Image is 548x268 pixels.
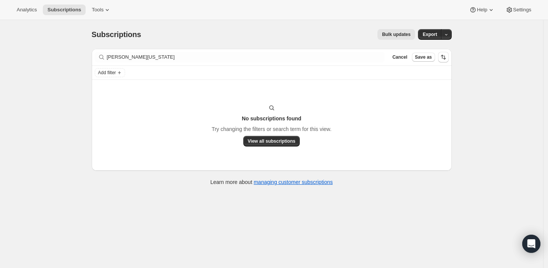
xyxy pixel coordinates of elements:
[423,31,437,37] span: Export
[98,70,116,76] span: Add filter
[107,52,385,62] input: Filter subscribers
[210,178,333,186] p: Learn more about
[242,115,301,122] h3: No subscriptions found
[254,179,333,185] a: managing customer subscriptions
[243,136,300,146] button: View all subscriptions
[477,7,487,13] span: Help
[43,5,86,15] button: Subscriptions
[47,7,81,13] span: Subscriptions
[377,29,415,40] button: Bulk updates
[87,5,116,15] button: Tools
[389,53,410,62] button: Cancel
[392,54,407,60] span: Cancel
[465,5,499,15] button: Help
[415,54,432,60] span: Save as
[211,125,331,133] p: Try changing the filters or search term for this view.
[522,235,540,253] div: Open Intercom Messenger
[92,30,141,39] span: Subscriptions
[412,53,435,62] button: Save as
[92,7,103,13] span: Tools
[418,29,442,40] button: Export
[382,31,410,37] span: Bulk updates
[12,5,41,15] button: Analytics
[248,138,296,144] span: View all subscriptions
[17,7,37,13] span: Analytics
[501,5,536,15] button: Settings
[95,68,125,77] button: Add filter
[513,7,531,13] span: Settings
[438,52,449,62] button: Sort the results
